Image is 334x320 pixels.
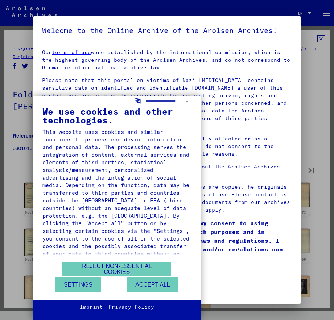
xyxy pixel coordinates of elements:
a: Imprint [80,304,103,311]
button: Settings [55,277,101,292]
button: Reject non-essential cookies [62,262,171,276]
div: We use cookies and other technologies. [42,107,191,124]
button: Accept all [127,277,178,292]
div: This website uses cookies and similar functions to process end device information and personal da... [42,128,191,265]
a: Privacy Policy [108,304,154,311]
